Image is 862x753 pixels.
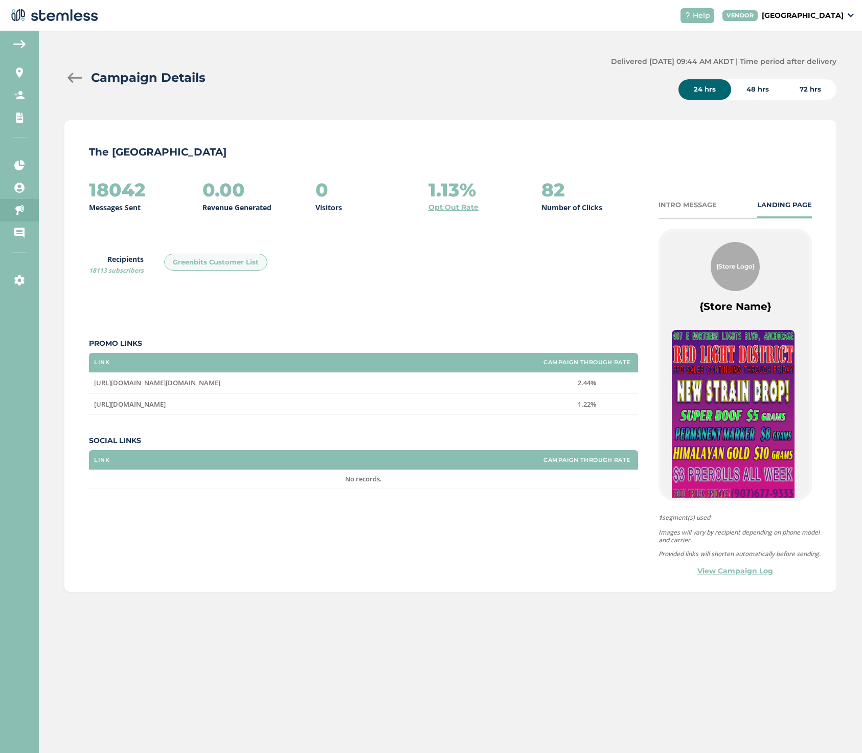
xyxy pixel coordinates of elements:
[659,550,822,558] p: Provided links will shorten automatically before sending.
[543,359,630,366] label: Campaign Through Rate
[578,378,596,387] span: 2.44%
[678,79,731,100] div: 24 hrs
[345,474,382,483] span: No records.
[94,378,220,387] span: [URL][DOMAIN_NAME][DOMAIN_NAME]
[91,69,206,87] h2: Campaign Details
[94,400,531,409] label: https://share.google/Qh66HRbDrxT9CvBog
[428,202,479,213] a: Opt Out Rate
[89,202,141,213] p: Messages Sent
[315,202,342,213] p: Visitors
[89,435,638,446] label: Social Links
[578,400,596,409] span: 1.22%
[848,13,854,17] img: icon_down-arrow-small-66adaf34.svg
[89,254,144,275] label: Recipients
[784,79,836,100] div: 72 hrs
[685,12,691,18] img: icon-help-white-03924b79.svg
[541,202,602,213] p: Number of Clicks
[428,180,476,200] h2: 1.13%
[716,262,755,271] span: {Store Logo}
[762,10,844,21] p: [GEOGRAPHIC_DATA]
[94,359,109,366] label: Link
[94,457,109,463] label: Link
[202,202,271,213] p: Revenue Generated
[672,330,795,502] img: 8XgV62lUq7lL0g4kAuTZ7sQUt5h7a7jf1SQwRbFC.jpg
[541,400,633,409] label: 1.22%
[611,56,836,67] label: Delivered [DATE] 09:44 AM AKDT | Time period after delivery
[94,400,166,409] span: [URL][DOMAIN_NAME]
[693,10,710,21] span: Help
[731,79,784,100] div: 48 hrs
[659,528,822,544] p: Images will vary by recipient depending on phone model and carrier.
[13,40,26,48] img: icon-arrow-back-accent-c549486e.svg
[164,254,267,271] div: Greenbits Customer List
[8,5,98,26] img: logo-dark-0685b13c.svg
[541,379,633,387] label: 2.44%
[659,513,662,522] strong: 1
[722,10,758,21] div: VENDOR
[315,180,328,200] h2: 0
[94,379,531,387] label: https://www.google.com/url?sa=t&source=web&rct=j&opi=89978449&url=https://weedmaps.com/dispensari...
[699,299,772,314] label: {Store Name}
[697,566,773,577] a: View Campaign Log
[89,180,146,200] h2: 18042
[543,457,630,463] label: Campaign Through Rate
[89,338,638,349] label: Promo Links
[811,704,862,753] iframe: Chat Widget
[89,266,144,275] span: 18113 subscribers
[89,145,812,159] p: The [GEOGRAPHIC_DATA]
[659,513,822,522] span: segment(s) used
[202,180,245,200] h2: 0.00
[659,200,717,210] div: INTRO MESSAGE
[757,200,812,210] div: LANDING PAGE
[541,180,565,200] h2: 82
